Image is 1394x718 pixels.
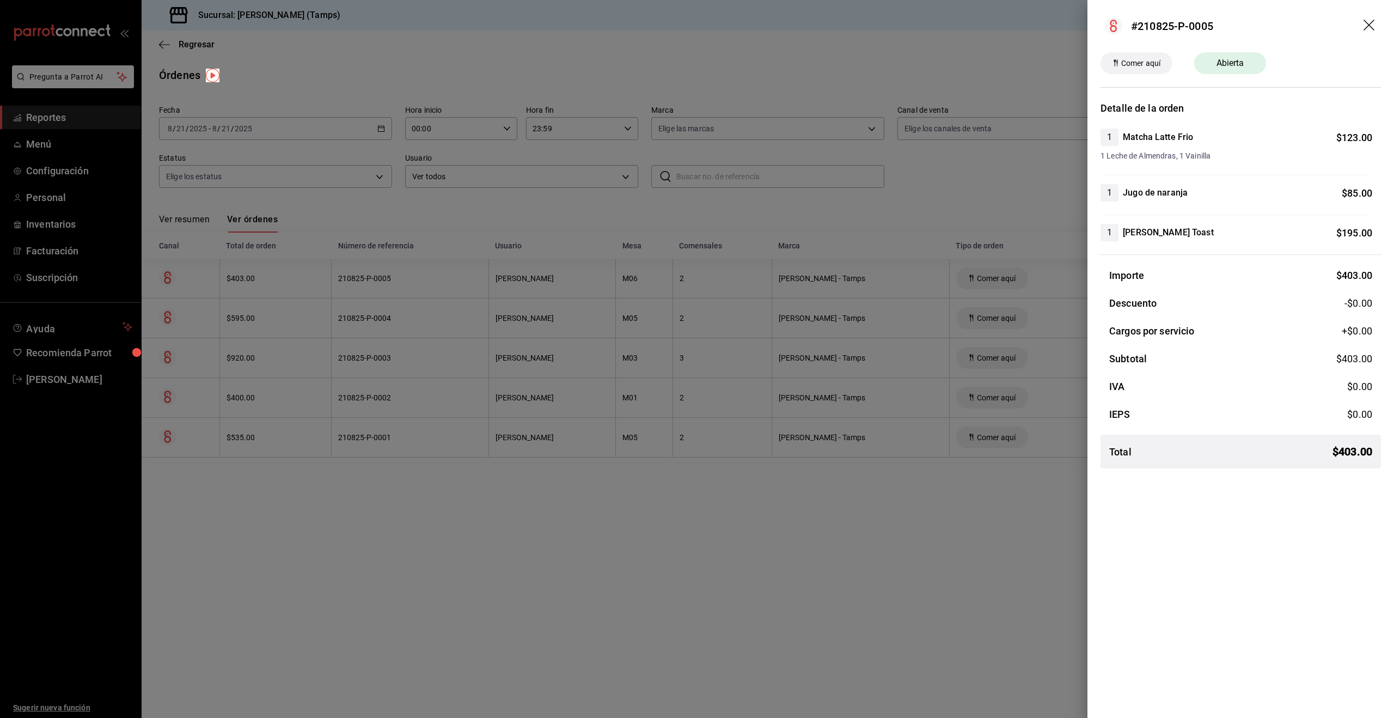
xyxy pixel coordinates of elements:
[1347,381,1372,392] span: $ 0.00
[1109,445,1132,459] h3: Total
[1109,324,1195,338] h3: Cargos por servicio
[1123,226,1214,239] h4: [PERSON_NAME] Toast
[1117,58,1165,69] span: Comer aquí
[1109,379,1124,394] h3: IVA
[1342,324,1372,338] span: +$ 0.00
[1342,187,1372,199] span: $ 85.00
[1109,296,1157,311] h3: Descuento
[1336,353,1372,364] span: $ 403.00
[1100,101,1381,115] h3: Detalle de la orden
[1109,268,1144,283] h3: Importe
[1347,409,1372,420] span: $ 0.00
[206,69,219,82] img: Tooltip marker
[1131,18,1213,34] div: #210825-P-0005
[1210,57,1251,70] span: Abierta
[1123,186,1188,199] h4: Jugo de naranja
[1336,132,1372,143] span: $ 123.00
[1109,407,1130,422] h3: IEPS
[1100,186,1118,199] span: 1
[1336,227,1372,239] span: $ 195.00
[1344,296,1372,311] span: -$0.00
[1100,226,1118,239] span: 1
[1123,131,1193,144] h4: Matcha Latte Frio
[1364,20,1377,33] button: drag
[1336,270,1372,281] span: $ 403.00
[1109,351,1147,366] h3: Subtotal
[1100,131,1118,144] span: 1
[1100,150,1372,162] span: 1 Leche de Almendras, 1 Vainilla
[1332,443,1372,460] span: $ 403.00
